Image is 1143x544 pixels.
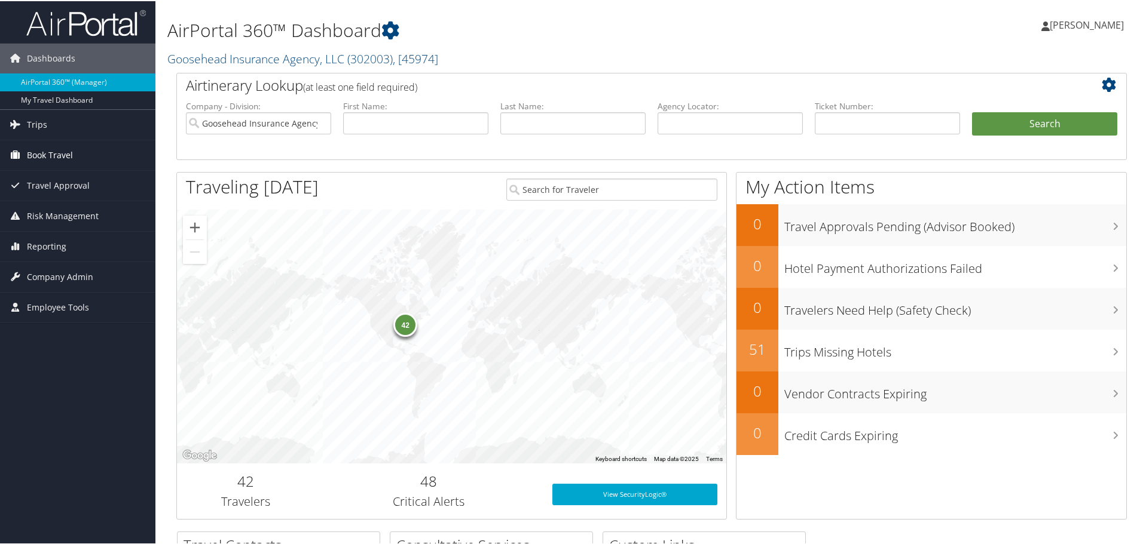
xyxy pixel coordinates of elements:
[323,492,534,509] h3: Critical Alerts
[323,470,534,490] h2: 48
[736,287,1126,328] a: 0Travelers Need Help (Safety Check)
[784,379,1126,401] h3: Vendor Contracts Expiring
[27,139,73,169] span: Book Travel
[167,17,813,42] h1: AirPortal 360™ Dashboard
[186,74,1038,94] h2: Airtinerary Lookup
[303,79,417,93] span: (at least one field required)
[736,254,778,275] h2: 0
[26,8,146,36] img: airportal-logo.png
[595,454,647,462] button: Keyboard shortcuts
[736,422,778,442] h2: 0
[784,420,1126,443] h3: Credit Cards Expiring
[815,99,960,111] label: Ticket Number:
[654,454,699,461] span: Map data ©2025
[1050,17,1124,30] span: [PERSON_NAME]
[186,99,331,111] label: Company - Division:
[784,211,1126,234] h3: Travel Approvals Pending (Advisor Booked)
[393,312,417,336] div: 42
[552,482,717,504] a: View SecurityLogic®
[736,412,1126,454] a: 0Credit Cards Expiring
[347,50,393,66] span: ( 302003 )
[736,328,1126,370] a: 51Trips Missing Hotels
[506,177,717,199] input: Search for Traveler
[186,173,319,198] h1: Traveling [DATE]
[167,50,438,66] a: Goosehead Insurance Agency, LLC
[736,213,778,233] h2: 0
[180,447,219,462] img: Google
[736,380,778,400] h2: 0
[784,253,1126,276] h3: Hotel Payment Authorizations Failed
[736,296,778,316] h2: 0
[180,447,219,462] a: Open this area in Google Maps (opens a new window)
[706,454,723,461] a: Terms (opens in new tab)
[343,99,488,111] label: First Name:
[736,203,1126,245] a: 0Travel Approvals Pending (Advisor Booked)
[736,370,1126,412] a: 0Vendor Contracts Expiring
[186,470,305,490] h2: 42
[736,173,1126,198] h1: My Action Items
[27,42,75,72] span: Dashboards
[186,492,305,509] h3: Travelers
[183,214,207,238] button: Zoom in
[658,99,803,111] label: Agency Locator:
[393,50,438,66] span: , [ 45974 ]
[972,111,1117,135] button: Search
[27,261,93,291] span: Company Admin
[183,239,207,263] button: Zoom out
[27,109,47,139] span: Trips
[27,230,66,260] span: Reporting
[27,170,90,199] span: Travel Approval
[27,200,99,230] span: Risk Management
[27,291,89,321] span: Employee Tools
[784,337,1126,359] h3: Trips Missing Hotels
[500,99,646,111] label: Last Name:
[784,295,1126,318] h3: Travelers Need Help (Safety Check)
[736,338,778,358] h2: 51
[736,245,1126,287] a: 0Hotel Payment Authorizations Failed
[1041,6,1136,42] a: [PERSON_NAME]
